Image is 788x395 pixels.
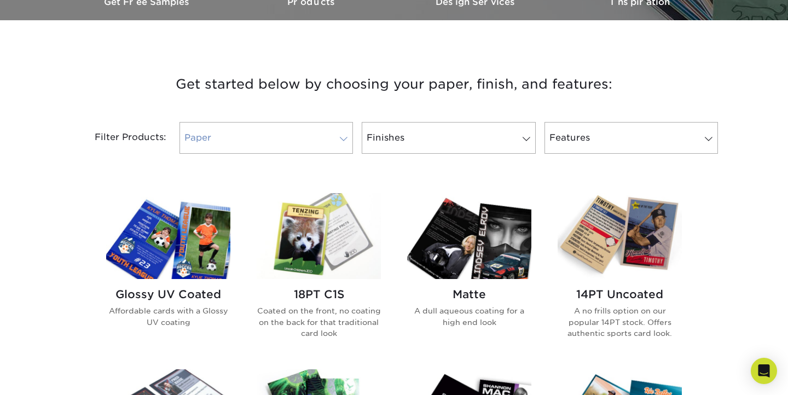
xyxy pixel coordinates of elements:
[751,358,777,384] div: Open Intercom Messenger
[106,193,230,279] img: Glossy UV Coated Trading Cards
[106,305,230,328] p: Affordable cards with a Glossy UV coating
[558,305,682,339] p: A no frills option on our popular 14PT stock. Offers authentic sports card look.
[257,193,381,279] img: 18PT C1S Trading Cards
[362,122,535,154] a: Finishes
[179,122,353,154] a: Paper
[66,122,175,154] div: Filter Products:
[257,305,381,339] p: Coated on the front, no coating on the back for that traditional card look
[558,193,682,356] a: 14PT Uncoated Trading Cards 14PT Uncoated A no frills option on our popular 14PT stock. Offers au...
[558,288,682,301] h2: 14PT Uncoated
[407,288,531,301] h2: Matte
[106,288,230,301] h2: Glossy UV Coated
[257,288,381,301] h2: 18PT C1S
[257,193,381,356] a: 18PT C1S Trading Cards 18PT C1S Coated on the front, no coating on the back for that traditional ...
[407,193,531,279] img: Matte Trading Cards
[407,305,531,328] p: A dull aqueous coating for a high end look
[558,193,682,279] img: 14PT Uncoated Trading Cards
[407,193,531,356] a: Matte Trading Cards Matte A dull aqueous coating for a high end look
[544,122,718,154] a: Features
[74,60,714,109] h3: Get started below by choosing your paper, finish, and features:
[3,362,93,391] iframe: Google Customer Reviews
[106,193,230,356] a: Glossy UV Coated Trading Cards Glossy UV Coated Affordable cards with a Glossy UV coating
